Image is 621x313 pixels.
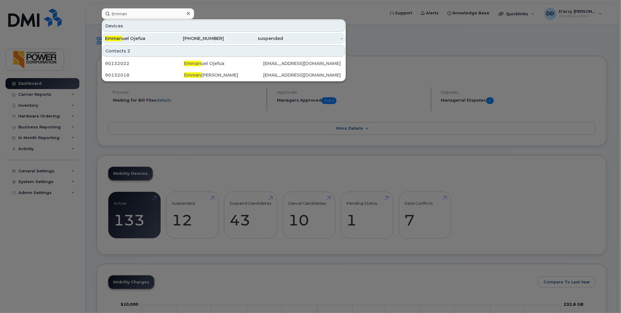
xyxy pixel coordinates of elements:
div: [EMAIL_ADDRESS][DOMAIN_NAME] [263,60,343,67]
a: 90132018Emman[PERSON_NAME][EMAIL_ADDRESS][DOMAIN_NAME] [103,70,345,81]
div: [PERSON_NAME] [184,72,263,78]
a: Emmanuel Ojefua[PHONE_NUMBER]suspended- [103,33,345,44]
div: Devices [103,20,345,32]
span: Emman [105,36,122,41]
div: uel Ojefua [105,35,165,41]
a: 90132022Emmanuel Ojefua[EMAIL_ADDRESS][DOMAIN_NAME] [103,58,345,69]
div: [EMAIL_ADDRESS][DOMAIN_NAME] [263,72,343,78]
div: suspended [224,35,283,41]
div: 90132018 [105,72,184,78]
span: Emman [184,61,201,66]
div: [PHONE_NUMBER] [165,35,224,41]
div: uel Ojefua [184,60,263,67]
div: - [283,35,343,41]
span: Emman [184,72,201,78]
div: Contacts [103,45,345,57]
span: 2 [127,48,130,54]
div: 90132022 [105,60,184,67]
